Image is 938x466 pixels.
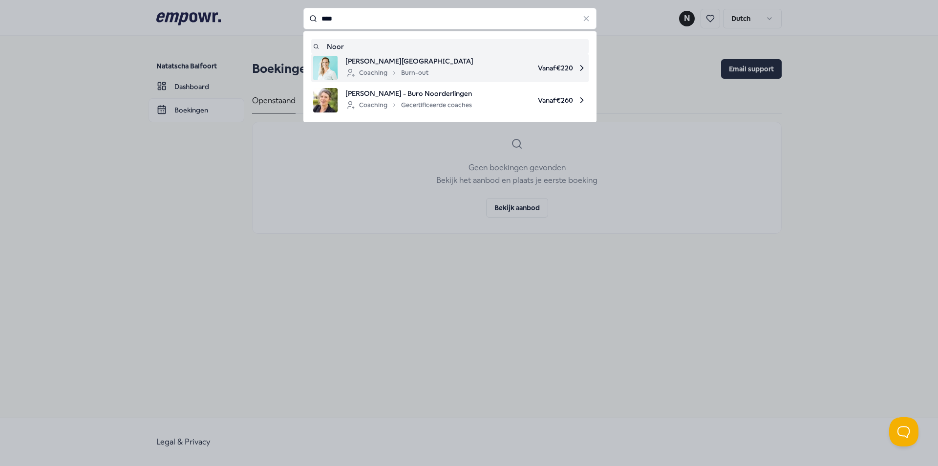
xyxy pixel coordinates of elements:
div: Coaching Burn-out [345,67,428,79]
input: Search for products, categories or subcategories [303,8,597,29]
a: product image[PERSON_NAME][GEOGRAPHIC_DATA]CoachingBurn-outVanaf€220 [313,56,587,80]
span: Vanaf € 220 [481,56,587,80]
iframe: Help Scout Beacon - Open [889,417,918,446]
div: Coaching Gecertificeerde coaches [345,99,472,111]
img: product image [313,88,338,112]
a: product image[PERSON_NAME] - Buro NoorderlingenCoachingGecertificeerde coachesVanaf€260 [313,88,587,112]
span: [PERSON_NAME][GEOGRAPHIC_DATA] [345,56,473,67]
img: product image [313,56,338,80]
span: Vanaf € 260 [480,88,587,112]
a: Noor [313,41,587,52]
span: [PERSON_NAME] - Buro Noorderlingen [345,88,472,99]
